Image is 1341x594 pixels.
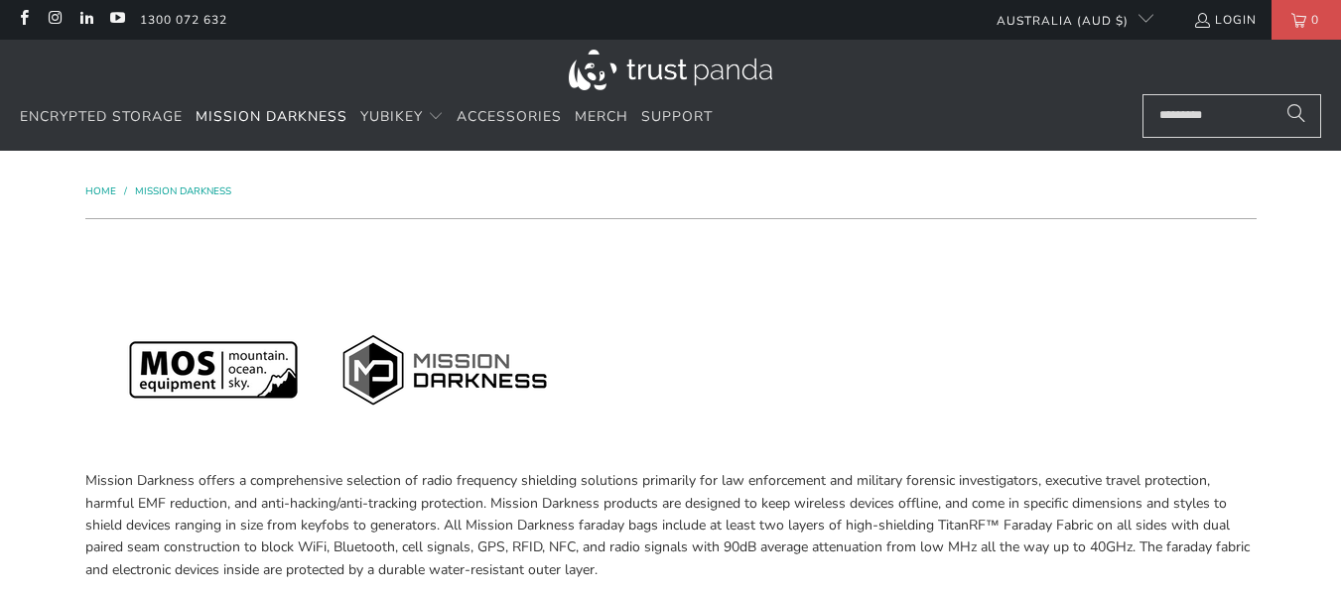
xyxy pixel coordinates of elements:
p: Mission Darkness offers a comprehensive selection of radio frequency shielding solutions primaril... [85,470,1257,581]
a: Mission Darkness [196,94,347,141]
span: Accessories [457,107,562,126]
span: Encrypted Storage [20,107,183,126]
a: 1300 072 632 [140,9,227,31]
span: / [124,184,127,198]
a: Trust Panda Australia on YouTube [108,12,125,28]
span: radio signals with 90dB average attenuation from low MHz all the way up to 40GHz [609,537,1133,556]
span: Merch [575,107,628,126]
span: Home [85,184,116,198]
a: Merch [575,94,628,141]
a: Trust Panda Australia on Instagram [46,12,63,28]
img: Trust Panda Australia [569,50,772,90]
a: Accessories [457,94,562,141]
a: Login [1193,9,1257,31]
a: Trust Panda Australia on LinkedIn [77,12,94,28]
a: Mission Darkness [135,184,231,198]
a: Support [641,94,713,141]
a: Home [85,184,119,198]
span: Mission Darkness [196,107,347,126]
span: Support [641,107,713,126]
button: Search [1272,94,1321,138]
a: Encrypted Storage [20,94,183,141]
a: Trust Panda Australia on Facebook [15,12,32,28]
span: YubiKey [360,107,423,126]
summary: YubiKey [360,94,444,141]
nav: Translation missing: en.navigation.header.main_nav [20,94,713,141]
input: Search... [1142,94,1321,138]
